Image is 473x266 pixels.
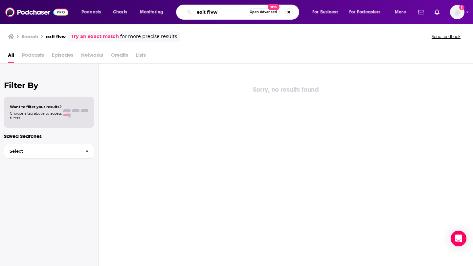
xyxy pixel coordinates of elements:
[81,50,103,63] span: Networks
[136,50,146,63] span: Lists
[5,6,68,18] img: Podchaser - Follow, Share and Rate Podcasts
[308,7,347,17] button: open menu
[10,104,62,109] span: Want to filter your results?
[247,8,280,16] button: Open AdvancedNew
[52,50,73,63] span: Episodes
[99,85,473,95] div: Sorry, no results found
[140,8,163,17] span: Monitoring
[46,33,66,40] h3: exit fivw
[109,7,131,17] a: Charts
[22,33,38,40] h3: Search
[395,8,406,17] span: More
[113,8,127,17] span: Charts
[81,8,101,17] span: Podcasts
[111,50,128,63] span: Credits
[250,10,277,14] span: Open Advanced
[450,5,464,19] span: Logged in as ashleyswett
[4,133,94,139] p: Saved Searches
[10,111,62,120] span: Choose a tab above to access filters.
[450,5,464,19] img: User Profile
[71,33,119,40] a: Try an exact match
[268,4,280,10] span: New
[135,7,172,17] button: open menu
[430,34,462,39] button: Send feedback
[182,5,305,20] div: Search podcasts, credits, & more...
[390,7,414,17] button: open menu
[312,8,338,17] span: For Business
[4,149,80,153] span: Select
[349,8,381,17] span: For Podcasters
[8,50,14,63] a: All
[432,7,442,18] a: Show notifications dropdown
[459,5,464,10] svg: Add a profile image
[4,81,94,90] h2: Filter By
[451,231,466,246] div: Open Intercom Messenger
[345,7,390,17] button: open menu
[120,33,177,40] span: for more precise results
[22,50,44,63] span: Podcasts
[450,5,464,19] button: Show profile menu
[194,7,247,17] input: Search podcasts, credits, & more...
[416,7,427,18] a: Show notifications dropdown
[77,7,109,17] button: open menu
[4,144,94,159] button: Select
